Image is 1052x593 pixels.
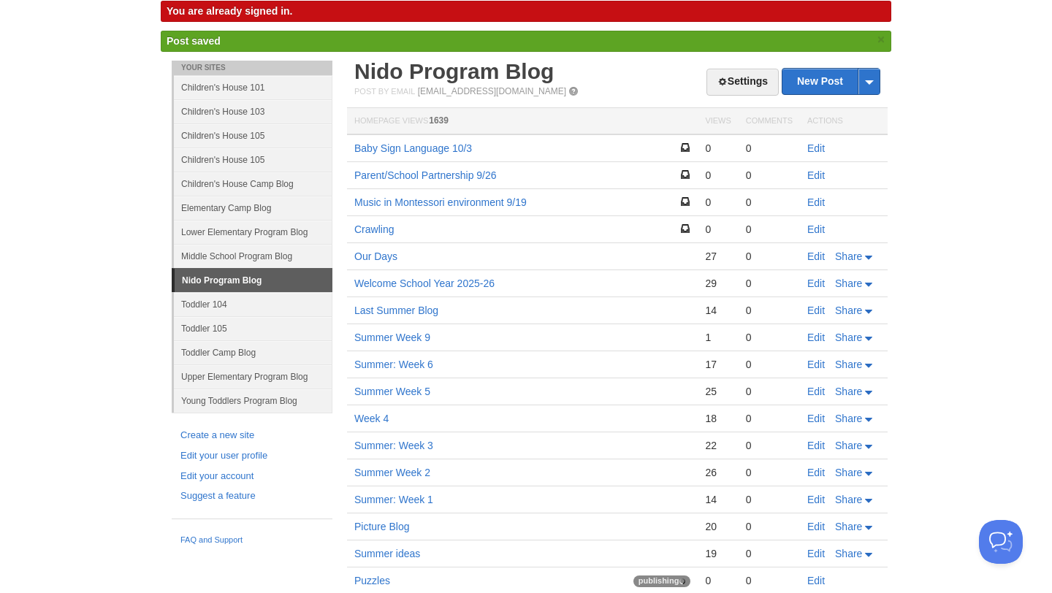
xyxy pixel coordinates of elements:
[174,292,332,316] a: Toddler 104
[807,196,825,208] a: Edit
[174,244,332,268] a: Middle School Program Blog
[746,277,793,290] div: 0
[746,439,793,452] div: 0
[354,142,472,154] a: Baby Sign Language 10/3
[835,386,862,397] span: Share
[705,574,731,587] div: 0
[175,269,332,292] a: Nido Program Blog
[705,304,731,317] div: 14
[161,1,891,22] div: You are already signed in.
[354,250,397,262] a: Our Days
[174,340,332,364] a: Toddler Camp Blog
[679,578,685,584] img: loading-tiny-gray.gif
[174,123,332,148] a: Children's House 105
[705,142,731,155] div: 0
[835,278,862,289] span: Share
[746,331,793,344] div: 0
[705,277,731,290] div: 29
[807,521,825,532] a: Edit
[354,59,554,83] a: Nido Program Blog
[807,467,825,478] a: Edit
[705,331,731,344] div: 1
[746,574,793,587] div: 0
[807,494,825,505] a: Edit
[807,223,825,235] a: Edit
[174,148,332,172] a: Children's House 105
[705,385,731,398] div: 25
[807,548,825,559] a: Edit
[807,250,825,262] a: Edit
[807,413,825,424] a: Edit
[800,108,888,135] th: Actions
[835,250,862,262] span: Share
[705,223,731,236] div: 0
[835,332,862,343] span: Share
[180,534,324,547] a: FAQ and Support
[746,385,793,398] div: 0
[807,386,825,397] a: Edit
[746,223,793,236] div: 0
[698,108,738,135] th: Views
[354,278,495,289] a: Welcome School Year 2025-26
[633,575,691,587] span: publishing
[807,142,825,154] a: Edit
[354,196,527,208] a: Music in Montessori environment 9/19
[705,547,731,560] div: 19
[705,358,731,371] div: 17
[746,250,793,263] div: 0
[874,31,888,49] a: ×
[174,172,332,196] a: Children's House Camp Blog
[746,142,793,155] div: 0
[354,223,394,235] a: Crawling
[180,489,324,504] a: Suggest a feature
[835,521,862,532] span: Share
[835,494,862,505] span: Share
[174,220,332,244] a: Lower Elementary Program Blog
[418,86,566,96] a: [EMAIL_ADDRESS][DOMAIN_NAME]
[746,169,793,182] div: 0
[835,548,862,559] span: Share
[807,169,825,181] a: Edit
[354,386,430,397] a: Summer Week 5
[705,439,731,452] div: 22
[746,493,793,506] div: 0
[354,305,438,316] a: Last Summer Blog
[354,440,433,451] a: Summer: Week 3
[354,548,420,559] a: Summer ideas
[979,520,1023,564] iframe: Help Scout Beacon - Open
[706,69,779,96] a: Settings
[354,467,430,478] a: Summer Week 2
[354,575,390,586] a: Puzzles
[835,467,862,478] span: Share
[807,440,825,451] a: Edit
[739,108,800,135] th: Comments
[354,413,389,424] a: Week 4
[746,466,793,479] div: 0
[354,521,409,532] a: Picture Blog
[172,61,332,75] li: Your Sites
[354,87,415,96] span: Post by Email
[174,75,332,99] a: Children's House 101
[174,316,332,340] a: Toddler 105
[705,466,731,479] div: 26
[705,196,731,209] div: 0
[705,493,731,506] div: 14
[347,108,698,135] th: Homepage Views
[174,196,332,220] a: Elementary Camp Blog
[174,364,332,389] a: Upper Elementary Program Blog
[354,359,433,370] a: Summer: Week 6
[807,575,825,586] a: Edit
[705,520,731,533] div: 20
[746,196,793,209] div: 0
[807,305,825,316] a: Edit
[835,305,862,316] span: Share
[180,469,324,484] a: Edit your account
[807,278,825,289] a: Edit
[354,169,497,181] a: Parent/School Partnership 9/26
[835,359,862,370] span: Share
[180,428,324,443] a: Create a new site
[354,494,433,505] a: Summer: Week 1
[746,412,793,425] div: 0
[746,358,793,371] div: 0
[174,99,332,123] a: Children's House 103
